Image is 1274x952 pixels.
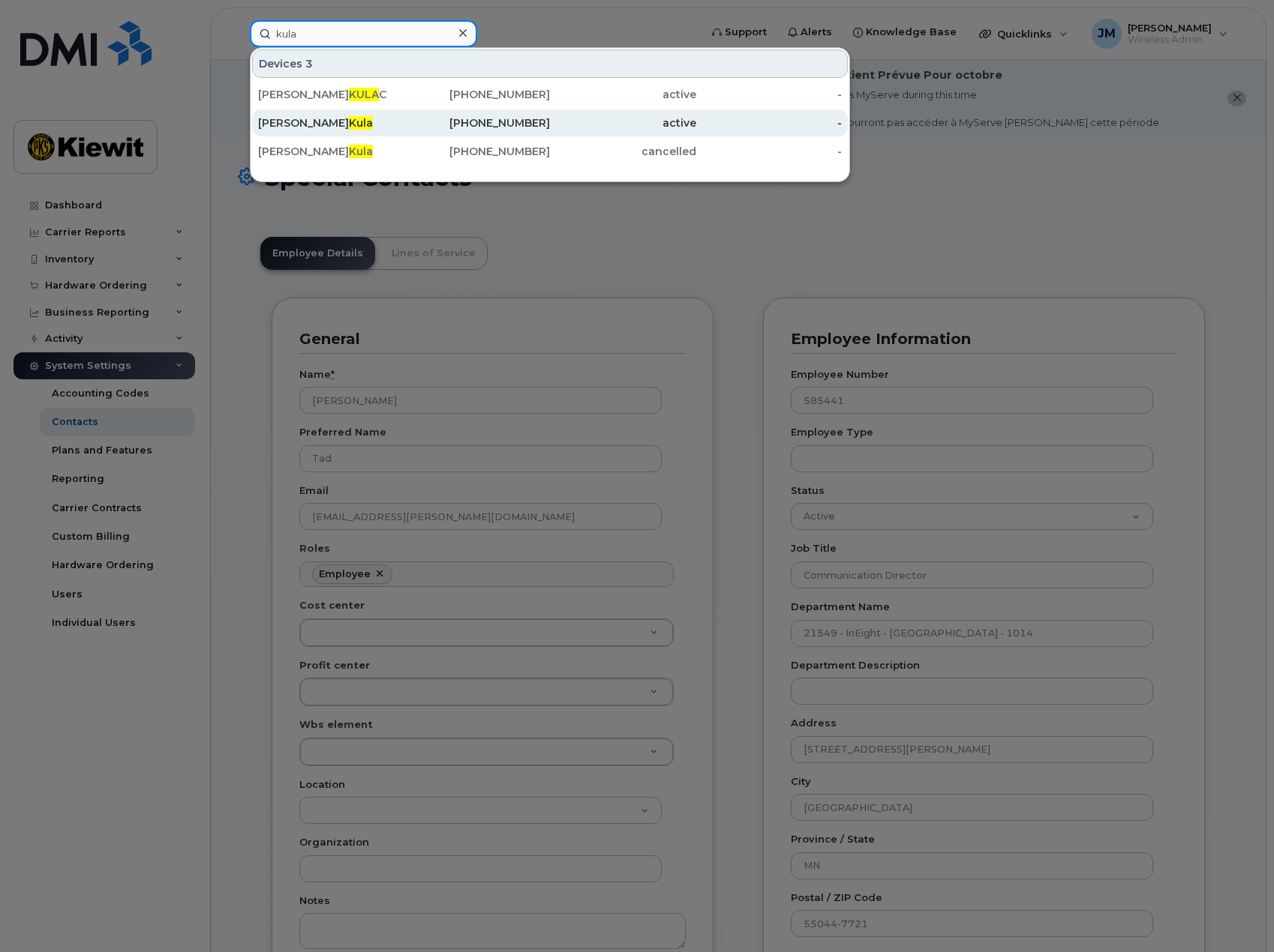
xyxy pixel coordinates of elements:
span: Kula [349,116,373,130]
a: [PERSON_NAME]Kula[PHONE_NUMBER]cancelled- [252,138,848,165]
span: 3 [305,56,313,71]
iframe: Messenger Launcher [1209,887,1263,941]
span: KULA [349,88,379,101]
div: [PERSON_NAME] [258,115,404,130]
a: [PERSON_NAME]Kula[PHONE_NUMBER]active- [252,109,848,136]
div: [PERSON_NAME] C [258,87,404,102]
div: active [550,115,696,130]
div: [PHONE_NUMBER] [404,115,551,130]
div: - [696,115,843,130]
div: [PHONE_NUMBER] [404,87,551,102]
div: [PERSON_NAME] [258,144,404,159]
div: active [550,87,696,102]
span: Kula [349,145,373,158]
a: [PERSON_NAME]KULAC[PHONE_NUMBER]active- [252,81,848,108]
div: Devices [252,49,848,78]
div: - [696,144,843,159]
div: - [696,87,843,102]
div: [PHONE_NUMBER] [404,144,551,159]
div: cancelled [550,144,696,159]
